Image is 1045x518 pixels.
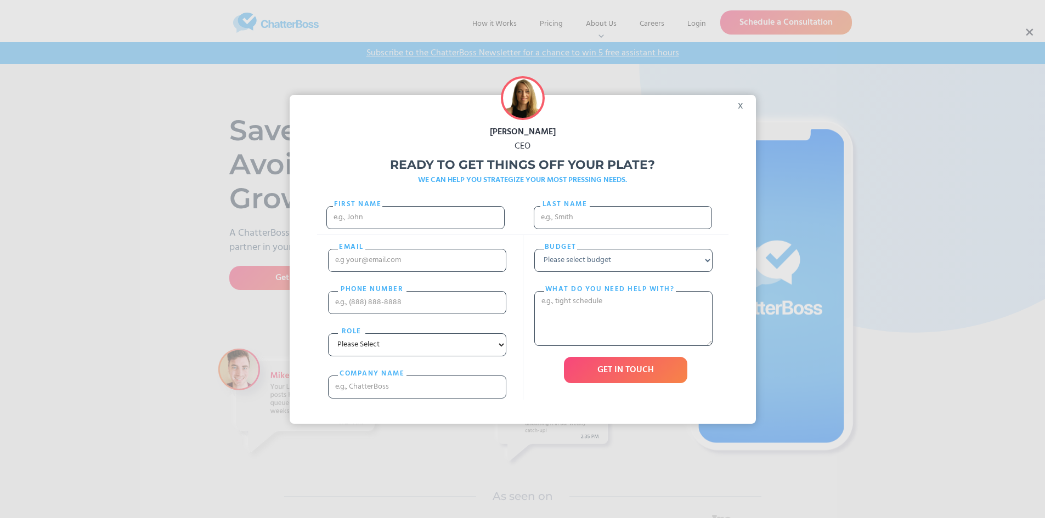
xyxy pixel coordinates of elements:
[328,291,506,314] input: e.g., (888) 888-8888
[544,284,676,295] label: What do you need help with?
[540,199,590,210] label: Last name
[290,125,756,139] div: [PERSON_NAME]
[333,199,382,210] label: First Name
[338,284,406,295] label: PHONE nUMBER
[731,95,756,111] div: x
[338,242,365,253] label: email
[390,157,655,172] strong: Ready to get things off your plate?
[534,206,712,229] input: e.g., Smith
[326,206,505,229] input: e.g., John
[564,357,687,383] input: GET IN TOUCH
[290,139,756,153] div: CEO
[544,242,577,253] label: Budget
[338,326,365,337] label: Role
[328,375,506,399] input: e.g., ChatterBoss
[328,249,506,272] input: e.g your@email.com
[418,174,627,186] strong: WE CAN HELP YOU STRATEGIZE YOUR MOST PRESSING NEEDS.
[338,368,406,379] label: cOMPANY NAME
[317,192,728,409] form: Freebie Popup Form 2021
